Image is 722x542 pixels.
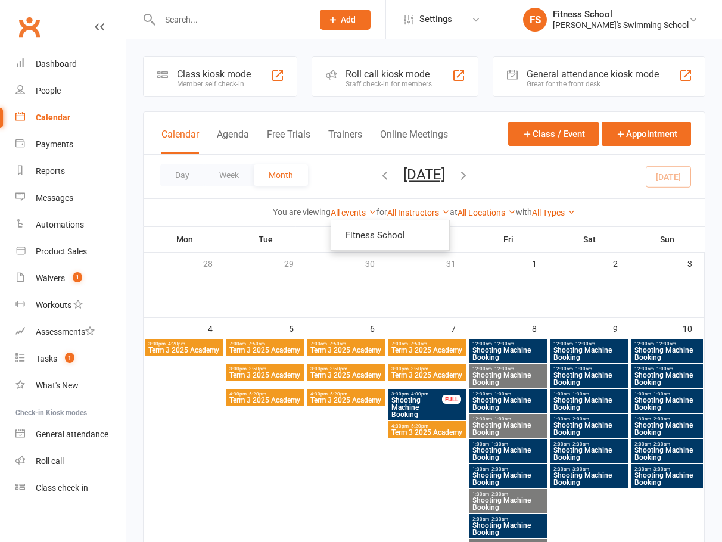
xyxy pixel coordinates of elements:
span: Add [341,15,356,24]
a: All events [331,208,376,217]
span: - 5:20pm [328,391,347,397]
span: - 3:00am [651,466,670,472]
div: 31 [446,253,468,273]
div: Assessments [36,327,95,337]
span: Shooting Machine Booking [472,422,545,436]
span: - 3:50pm [247,366,266,372]
button: Trainers [328,129,362,154]
div: General attendance [36,429,108,439]
span: 1:30am [634,416,701,422]
span: Shooting Machine Booking [634,347,701,361]
span: - 12:30am [654,341,676,347]
span: - 2:30am [651,441,670,447]
a: Reports [15,158,126,185]
span: - 2:30am [570,441,589,447]
span: Shooting Machine Booking [553,422,626,436]
span: - 7:50am [246,341,265,347]
a: Fitness School [331,223,449,247]
div: 3 [687,253,704,273]
a: Tasks 1 [15,345,126,372]
span: - 12:30am [492,366,514,372]
div: 4 [208,318,225,338]
span: Term 3 2025 Academy [391,372,464,379]
button: [DATE] [403,166,445,183]
a: Dashboard [15,51,126,77]
span: 1:00am [553,391,626,397]
a: All Locations [458,208,516,217]
span: 2:30am [553,466,626,472]
span: - 1:30am [651,391,670,397]
div: 6 [370,318,387,338]
a: Waivers 1 [15,265,126,292]
span: - 5:20pm [409,423,428,429]
span: Term 3 2025 Academy [391,347,464,354]
span: 3:00pm [229,366,302,372]
span: Settings [419,6,452,33]
input: Search... [156,11,304,28]
span: Shooting Machine Booking [472,497,545,511]
a: Payments [15,131,126,158]
span: - 2:30am [489,516,508,522]
span: Shooting Machine Booking [553,397,626,411]
span: 3:00pm [391,366,464,372]
span: Shooting Machine Booking [472,372,545,386]
div: 10 [683,318,704,338]
button: Add [320,10,371,30]
div: Waivers [36,273,65,283]
th: Tue [225,227,306,252]
a: Product Sales [15,238,126,265]
span: Term 3 2025 Academy [310,347,383,354]
span: 7:00am [229,341,302,347]
span: - 1:00am [492,391,511,397]
a: All Instructors [387,208,450,217]
span: 4:30pm [391,423,464,429]
span: Term 3 2025 Academy [229,397,302,404]
a: Workouts [15,292,126,319]
span: 1 [73,272,82,282]
span: 2:00am [634,441,701,447]
a: Class kiosk mode [15,475,126,501]
button: Appointment [602,122,691,146]
div: Automations [36,220,84,229]
div: People [36,86,61,95]
div: Dashboard [36,59,77,68]
span: - 1:30am [570,391,589,397]
span: Term 3 2025 Academy [310,397,383,404]
a: Clubworx [14,12,44,42]
span: - 1:00am [492,416,511,422]
span: Term 3 2025 Academy [229,372,302,379]
a: Messages [15,185,126,211]
span: Shooting Machine Booking [472,472,545,486]
div: Roll call [36,456,64,466]
div: 29 [284,253,306,273]
span: - 3:00am [570,466,589,472]
span: - 1:00am [654,366,673,372]
span: Shooting Machine Booking [634,372,701,386]
div: 7 [451,318,468,338]
span: 1:00am [634,391,701,397]
span: - 7:50am [327,341,346,347]
div: Staff check-in for members [346,80,432,88]
span: 1 [65,353,74,363]
span: 12:30am [634,366,701,372]
a: All Types [532,208,575,217]
span: 1:30am [472,466,545,472]
span: - 3:50pm [409,366,428,372]
span: Shooting Machine Booking [553,347,626,361]
span: Shooting Machine Booking [472,347,545,361]
strong: at [450,207,458,217]
button: Calendar [161,129,199,154]
span: - 2:00am [651,416,670,422]
span: - 7:50am [408,341,427,347]
div: 8 [532,318,549,338]
button: Class / Event [508,122,599,146]
span: - 2:00am [489,491,508,497]
span: 12:30am [553,366,626,372]
a: People [15,77,126,104]
div: Product Sales [36,247,87,256]
span: Shooting Machine Booking [553,472,626,486]
a: Roll call [15,448,126,475]
span: - 5:20pm [247,391,266,397]
button: Month [254,164,308,186]
div: 5 [289,318,306,338]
